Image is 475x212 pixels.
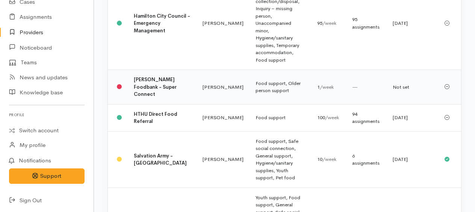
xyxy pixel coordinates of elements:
td: Food support, Safe social connection, General support, Hygiene/sanitary supplies, Youth support, ... [250,131,311,188]
span: /week [322,156,336,162]
td: [PERSON_NAME] [197,104,250,131]
td: Not set [387,70,438,104]
td: Food support [250,104,311,131]
b: HTHU Direct Food Referral [134,111,177,125]
div: 6 assignments [352,152,381,167]
button: Support [9,168,85,184]
td: [DATE] [387,131,438,188]
td: [DATE] [387,104,438,131]
b: Hamilton City Council - Emergency Management [134,13,190,34]
b: [PERSON_NAME] Foodbank - Super Connect [134,76,177,97]
td: [PERSON_NAME] [197,131,250,188]
td: [PERSON_NAME] [197,70,250,104]
div: 94 assignments [352,111,381,125]
span: /week [320,84,334,90]
span: — [352,84,358,90]
div: 100 [317,114,340,121]
span: /week [322,20,336,26]
div: 95 [317,20,340,27]
span: /week [325,114,339,121]
div: 95 assignments [352,16,381,30]
td: Food support, Older person support [250,70,311,104]
h6: Profile [9,110,85,120]
b: Salvation Army - [GEOGRAPHIC_DATA] [134,153,187,167]
div: 1 [317,83,340,91]
div: 10 [317,156,340,163]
